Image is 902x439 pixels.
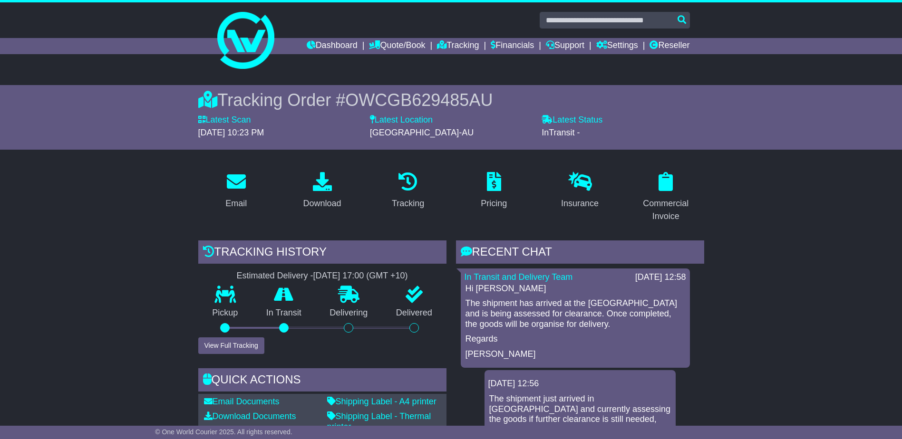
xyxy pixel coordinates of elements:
[297,169,347,213] a: Download
[481,197,507,210] div: Pricing
[307,38,358,54] a: Dashboard
[155,428,292,436] span: © One World Courier 2025. All rights reserved.
[465,272,573,282] a: In Transit and Delivery Team
[198,271,446,281] div: Estimated Delivery -
[542,128,580,137] span: InTransit -
[225,197,247,210] div: Email
[437,38,479,54] a: Tracking
[466,298,685,329] p: The shipment has arrived at the [GEOGRAPHIC_DATA] and is being assessed for clearance. Once compl...
[303,197,341,210] div: Download
[198,337,264,354] button: View Full Tracking
[542,115,602,125] label: Latest Status
[198,308,252,318] p: Pickup
[327,411,431,431] a: Shipping Label - Thermal printer
[466,334,685,344] p: Regards
[635,272,686,283] div: [DATE] 12:58
[369,38,425,54] a: Quote/Book
[316,308,382,318] p: Delivering
[596,38,638,54] a: Settings
[198,115,251,125] label: Latest Scan
[370,115,433,125] label: Latest Location
[204,411,296,421] a: Download Documents
[491,38,534,54] a: Financials
[313,271,408,281] div: [DATE] 17:00 (GMT +10)
[475,169,513,213] a: Pricing
[392,197,424,210] div: Tracking
[327,397,436,406] a: Shipping Label - A4 printer
[561,197,599,210] div: Insurance
[456,240,704,266] div: RECENT CHAT
[198,368,446,394] div: Quick Actions
[252,308,316,318] p: In Transit
[204,397,280,406] a: Email Documents
[370,128,474,137] span: [GEOGRAPHIC_DATA]-AU
[198,90,704,110] div: Tracking Order #
[466,349,685,360] p: [PERSON_NAME]
[386,169,430,213] a: Tracking
[382,308,446,318] p: Delivered
[345,90,493,110] span: OWCGB629485AU
[634,197,698,223] div: Commercial Invoice
[628,169,704,226] a: Commercial Invoice
[219,169,253,213] a: Email
[488,379,672,389] div: [DATE] 12:56
[555,169,605,213] a: Insurance
[198,240,446,266] div: Tracking history
[466,284,685,294] p: Hi [PERSON_NAME]
[198,128,264,137] span: [DATE] 10:23 PM
[546,38,584,54] a: Support
[650,38,689,54] a: Reseller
